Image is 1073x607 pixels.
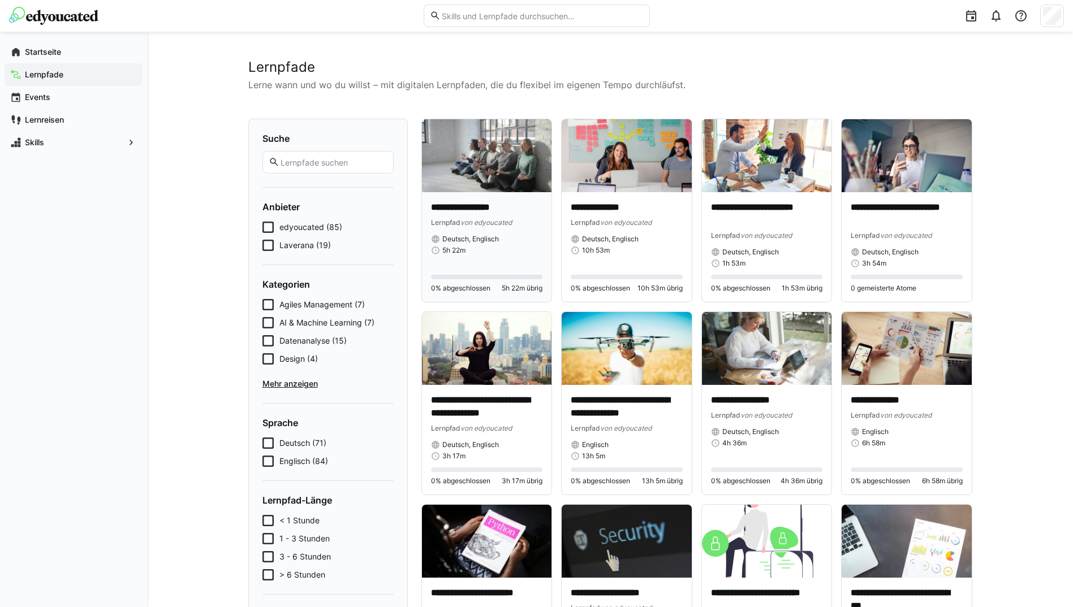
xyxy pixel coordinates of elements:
span: < 1 Stunde [279,515,320,526]
span: Laverana (19) [279,240,331,251]
input: Skills und Lernpfade durchsuchen… [441,11,643,21]
h4: Suche [262,133,394,144]
h4: Lernpfad-Länge [262,495,394,506]
span: Englisch [582,440,609,449]
h4: Anbieter [262,201,394,213]
h2: Lernpfade [248,59,972,76]
img: image [562,119,692,192]
span: 6h 58m übrig [922,476,963,485]
img: image [422,312,552,385]
span: Deutsch, Englisch [862,248,919,257]
span: Design (4) [279,353,318,365]
img: image [842,119,972,192]
span: 0% abgeschlossen [711,476,770,485]
span: Lernpfad [431,218,460,227]
span: > 6 Stunden [279,569,325,580]
span: 3h 54m [862,259,886,268]
span: von edyoucated [600,424,652,432]
span: Mehr anzeigen [262,378,394,389]
span: 0 gemeisterte Atome [851,284,916,293]
span: von edyoucated [460,218,512,227]
img: image [702,312,832,385]
span: 10h 53m [582,246,610,255]
span: Lernpfad [711,231,740,240]
span: 5h 22m [442,246,466,255]
span: 0% abgeschlossen [431,284,490,293]
span: Lernpfad [571,218,600,227]
span: 1h 53m übrig [782,284,822,293]
img: image [422,505,552,578]
span: 0% abgeschlossen [571,284,630,293]
span: Lernpfad [711,411,740,419]
span: 0% abgeschlossen [711,284,770,293]
h4: Kategorien [262,279,394,290]
img: image [702,119,832,192]
span: Englisch (84) [279,456,328,467]
span: Deutsch, Englisch [582,235,639,244]
img: image [842,312,972,385]
span: von edyoucated [600,218,652,227]
input: Lernpfade suchen [279,157,387,167]
span: 1 - 3 Stunden [279,533,330,544]
span: 3h 17m [442,452,466,461]
span: von edyoucated [460,424,512,432]
span: 13h 5m übrig [642,476,683,485]
p: Lerne wann und wo du willst – mit digitalen Lernpfaden, die du flexibel im eigenen Tempo durchläu... [248,78,972,92]
span: 4h 36m übrig [781,476,822,485]
span: Datenanalyse (15) [279,335,347,346]
span: 3h 17m übrig [502,476,542,485]
span: 5h 22m übrig [502,284,542,293]
span: 6h 58m [862,439,885,448]
span: 0% abgeschlossen [571,476,630,485]
span: Englisch [862,427,889,436]
span: 10h 53m übrig [637,284,683,293]
span: Deutsch, Englisch [442,440,499,449]
span: 0% abgeschlossen [851,476,910,485]
span: Lernpfad [431,424,460,432]
img: image [562,312,692,385]
span: 0% abgeschlossen [431,476,490,485]
span: Lernpfad [851,231,880,240]
span: edyoucated (85) [279,222,342,233]
span: 4h 36m [722,439,747,448]
img: image [842,505,972,578]
span: von edyoucated [740,411,792,419]
span: AI & Machine Learning (7) [279,317,374,328]
h4: Sprache [262,417,394,428]
span: Deutsch, Englisch [722,248,779,257]
span: Deutsch (71) [279,437,326,449]
img: image [702,505,832,578]
span: von edyoucated [740,231,792,240]
span: Lernpfad [571,424,600,432]
span: von edyoucated [880,411,932,419]
span: Deutsch, Englisch [442,235,499,244]
span: 1h 53m [722,259,746,268]
span: Lernpfad [851,411,880,419]
span: von edyoucated [880,231,932,240]
span: 13h 5m [582,452,605,461]
span: 3 - 6 Stunden [279,551,331,562]
span: Deutsch, Englisch [722,427,779,436]
span: Agiles Management (7) [279,299,365,310]
img: image [562,505,692,578]
img: image [422,119,552,192]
